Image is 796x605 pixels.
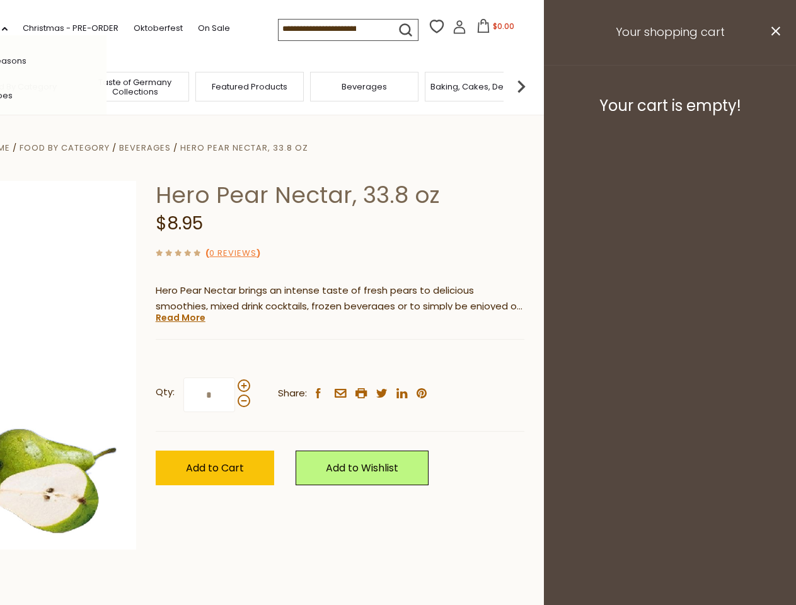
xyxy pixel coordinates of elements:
[278,386,307,401] span: Share:
[342,82,387,91] a: Beverages
[186,461,244,475] span: Add to Cart
[509,74,534,99] img: next arrow
[156,211,203,236] span: $8.95
[134,21,183,35] a: Oktoberfest
[20,142,110,154] a: Food By Category
[430,82,528,91] a: Baking, Cakes, Desserts
[119,142,171,154] a: Beverages
[205,247,260,259] span: ( )
[183,377,235,412] input: Qty:
[209,247,257,260] a: 0 Reviews
[560,96,780,115] h3: Your cart is empty!
[23,21,118,35] a: Christmas - PRE-ORDER
[156,451,274,485] button: Add to Cart
[493,21,514,32] span: $0.00
[156,311,205,324] a: Read More
[156,384,175,400] strong: Qty:
[296,451,429,485] a: Add to Wishlist
[212,82,287,91] a: Featured Products
[180,142,308,154] a: Hero Pear Nectar, 33.8 oz
[156,181,524,209] h1: Hero Pear Nectar, 33.8 oz
[198,21,230,35] a: On Sale
[84,78,185,96] a: Taste of Germany Collections
[469,19,522,38] button: $0.00
[156,283,524,314] p: Hero Pear Nectar brings an intense taste of fresh pears to delicious smoothies, mixed drink cockt...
